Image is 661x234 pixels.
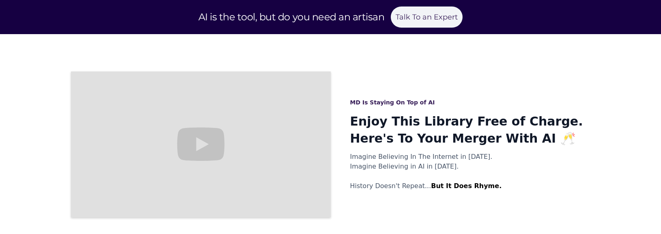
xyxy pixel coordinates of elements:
a: Enjoy This Library Free of Charge. Here's To Your Merger With AI 🥂 [350,113,590,147]
div: AI is the tool, but do you need an artisan [198,8,385,26]
div: Imagine Believing In The Internet in [DATE]. Imagine Believing in AI in [DATE]. History Doesn't R... [350,152,590,191]
a: MD Is Staying On Top of AI [350,98,435,106]
strong: But It Does Rhyme. [431,182,502,190]
a: Talk To an Expert [391,6,463,28]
